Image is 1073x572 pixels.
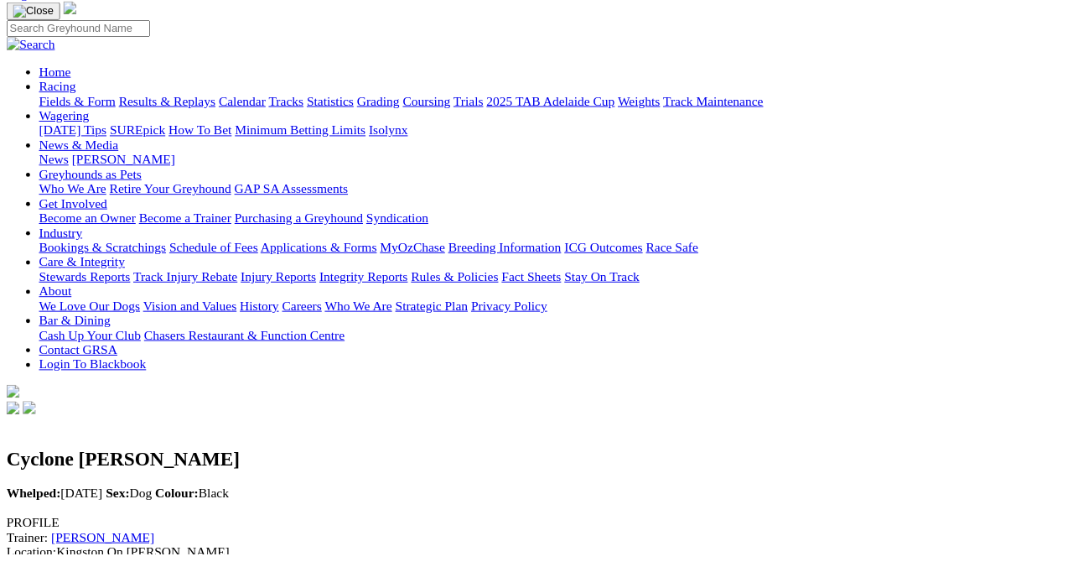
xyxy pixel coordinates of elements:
a: Racing [40,82,78,96]
a: Cash Up Your Club [40,339,145,353]
div: About [40,309,1066,324]
a: Strategic Plan [408,309,483,323]
a: Become a Trainer [143,218,239,232]
span: Trainer: [7,548,49,562]
a: Wagering [40,112,92,127]
input: Search [7,21,155,39]
a: SUREpick [113,127,170,142]
a: Stay On Track [583,278,660,293]
a: Contact GRSA [40,354,121,368]
a: How To Bet [174,127,240,142]
a: Calendar [225,97,274,112]
a: Minimum Betting Limits [242,127,377,142]
img: Search [7,39,57,54]
a: Purchasing a Greyhound [242,218,375,232]
span: Dog [109,502,157,517]
b: Colour: [160,502,205,517]
a: Syndication [378,218,442,232]
h2: Cyclone [PERSON_NAME] [7,463,1066,486]
a: Care & Integrity [40,263,129,278]
a: Grading [369,97,412,112]
button: Toggle navigation [7,3,62,21]
a: Who We Are [40,188,110,202]
a: Schedule of Fees [174,248,266,263]
a: GAP SA Assessments [242,188,360,202]
a: Home [40,67,73,81]
a: Bar & Dining [40,324,114,338]
a: [PERSON_NAME] [53,548,159,562]
span: Black [160,502,236,517]
a: News & Media [40,143,122,157]
a: Weights [638,97,682,112]
a: Breeding Information [463,248,579,263]
div: PROFILE [7,533,1066,548]
a: ICG Outcomes [583,248,663,263]
div: News & Media [40,158,1066,173]
a: About [40,294,74,308]
a: Get Involved [40,203,111,217]
a: 2025 TAB Adelaide Cup [502,97,635,112]
img: logo-grsa-white.png [7,398,20,411]
a: Statistics [317,97,365,112]
a: Coursing [416,97,465,112]
a: History [247,309,288,323]
a: News [40,158,70,172]
div: Wagering [40,127,1066,143]
a: Who We Are [335,309,405,323]
a: [DATE] Tips [40,127,110,142]
a: Rules & Policies [424,278,515,293]
a: Retire Your Greyhound [113,188,239,202]
a: MyOzChase [392,248,459,263]
a: Tracks [277,97,314,112]
b: Sex: [109,502,133,517]
a: Fact Sheets [518,278,579,293]
div: Greyhounds as Pets [40,188,1066,203]
a: Privacy Policy [486,309,565,323]
a: Isolynx [381,127,421,142]
div: Get Involved [40,218,1066,233]
a: Fields & Form [40,97,119,112]
b: Whelped: [7,502,63,517]
a: Industry [40,233,85,247]
a: Results & Replays [122,97,222,112]
a: Bookings & Scratchings [40,248,171,263]
div: Care & Integrity [40,278,1066,294]
a: Careers [291,309,332,323]
a: Applications & Forms [269,248,389,263]
a: Race Safe [666,248,720,263]
img: twitter.svg [23,414,37,428]
span: [DATE] [7,502,106,517]
div: Racing [40,97,1066,112]
a: Login To Blackbook [40,369,151,383]
a: Injury Reports [248,278,326,293]
a: Vision and Values [148,309,244,323]
a: Track Maintenance [685,97,788,112]
a: Trials [468,97,499,112]
a: We Love Our Dogs [40,309,144,323]
a: Greyhounds as Pets [40,173,146,187]
div: Industry [40,248,1066,263]
img: facebook.svg [7,414,20,428]
a: Become an Owner [40,218,140,232]
a: Stewards Reports [40,278,134,293]
img: logo-grsa-white.png [65,2,79,15]
img: Close [13,5,55,18]
a: Track Injury Rebate [137,278,245,293]
a: Chasers Restaurant & Function Centre [148,339,355,353]
div: Bar & Dining [40,339,1066,354]
a: [PERSON_NAME] [74,158,180,172]
a: Integrity Reports [329,278,421,293]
